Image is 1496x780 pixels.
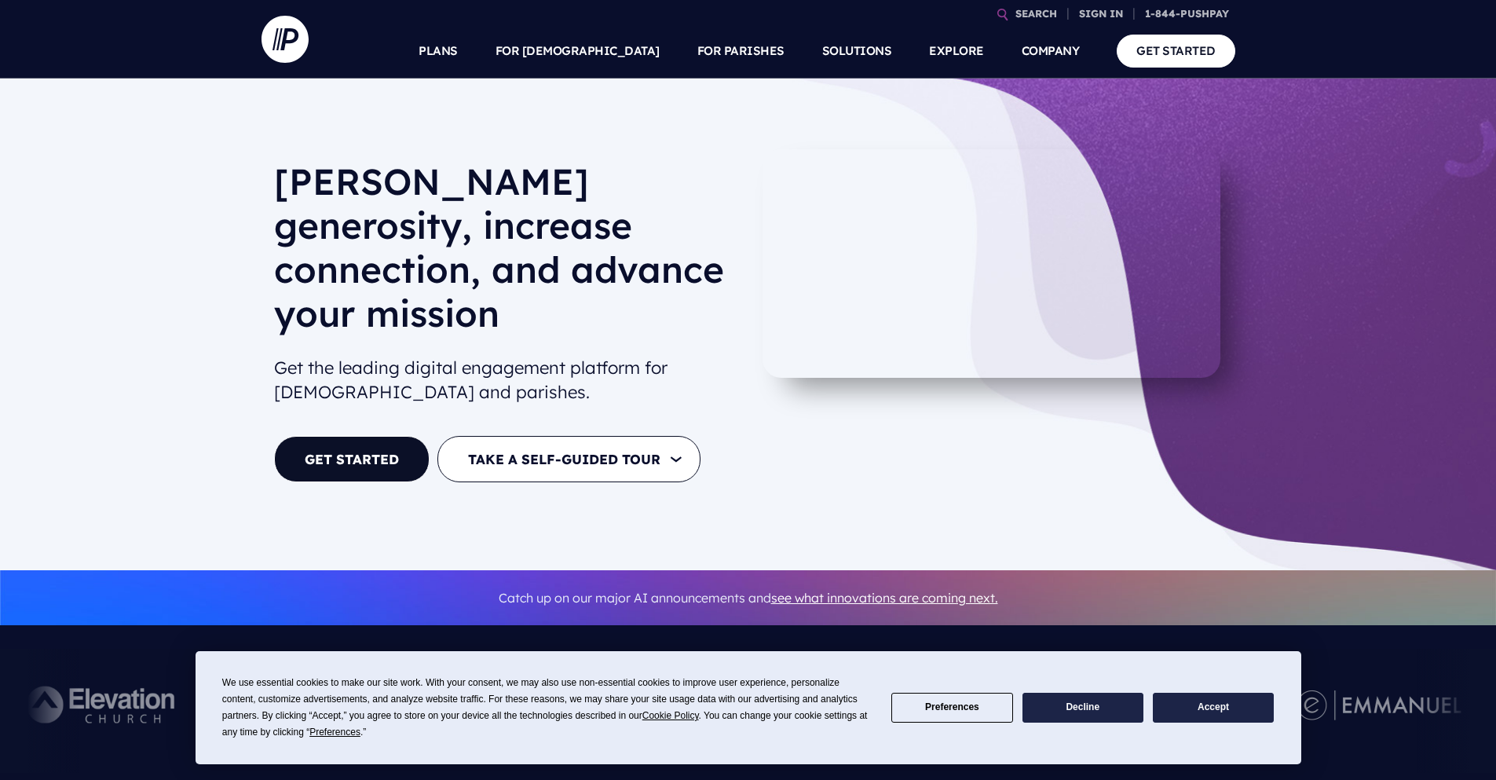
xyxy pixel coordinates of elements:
[1153,693,1274,723] button: Accept
[274,580,1223,616] p: Catch up on our major AI announcements and
[196,651,1301,764] div: Cookie Consent Prompt
[437,436,700,482] button: TAKE A SELF-GUIDED TOUR
[222,675,872,741] div: We use essential cookies to make our site work. With your consent, we may also use non-essential ...
[771,590,998,606] a: see what innovations are coming next.
[419,24,458,79] a: PLANS
[697,24,785,79] a: FOR PARISHES
[309,727,360,738] span: Preferences
[496,24,660,79] a: FOR [DEMOGRAPHIC_DATA]
[822,24,892,79] a: SOLUTIONS
[642,710,699,721] span: Cookie Policy
[1022,24,1080,79] a: COMPANY
[929,24,984,79] a: EXPLORE
[1117,35,1235,67] a: GET STARTED
[1022,693,1143,723] button: Decline
[274,350,736,411] h2: Get the leading digital engagement platform for [DEMOGRAPHIC_DATA] and parishes.
[274,436,430,482] a: GET STARTED
[891,693,1012,723] button: Preferences
[274,159,736,348] h1: [PERSON_NAME] generosity, increase connection, and advance your mission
